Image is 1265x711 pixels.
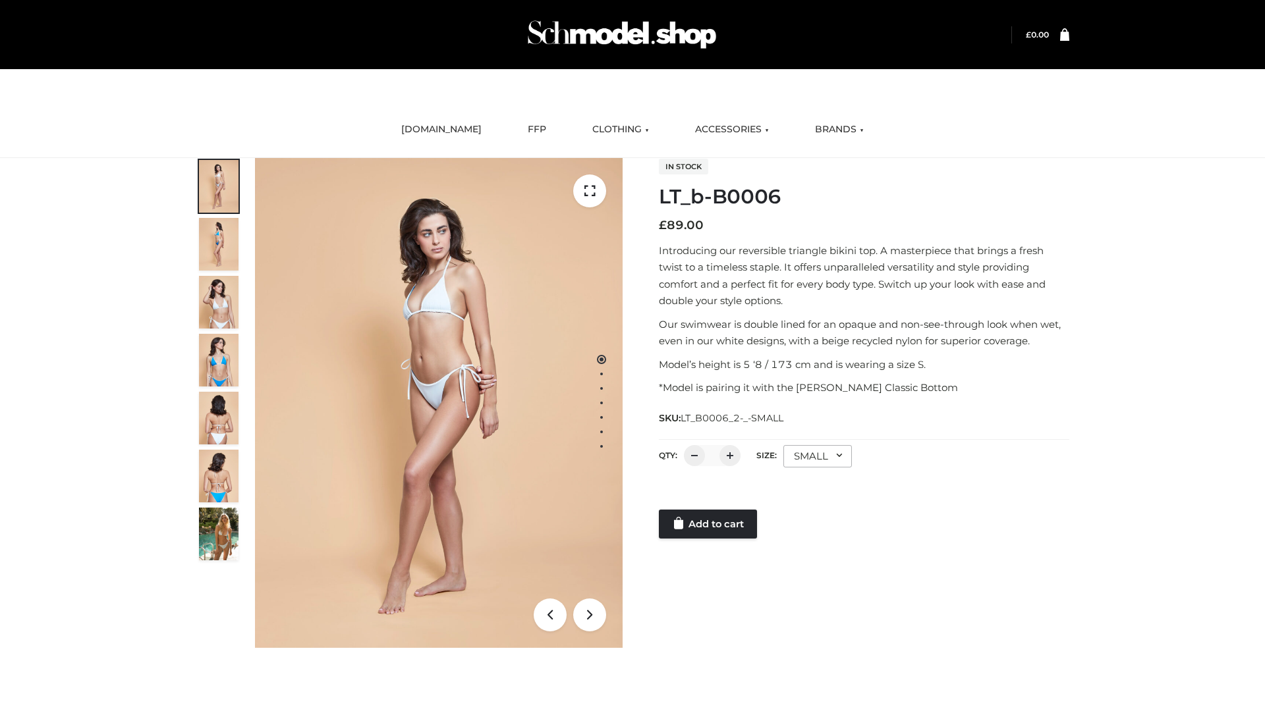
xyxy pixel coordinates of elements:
[659,510,757,539] a: Add to cart
[659,316,1069,350] p: Our swimwear is double lined for an opaque and non-see-through look when wet, even in our white d...
[659,242,1069,309] p: Introducing our reversible triangle bikini top. A masterpiece that brings a fresh twist to a time...
[756,450,777,460] label: Size:
[685,115,779,144] a: ACCESSORIES
[659,450,677,460] label: QTY:
[805,115,874,144] a: BRANDS
[659,185,1069,209] h1: LT_b-B0006
[659,218,704,232] bdi: 89.00
[199,508,239,560] img: Arieltop_CloudNine_AzureSky2.jpg
[659,218,667,232] span: £
[582,115,659,144] a: CLOTHING
[199,218,239,271] img: ArielClassicBikiniTop_CloudNine_AzureSky_OW114ECO_2-scaled.jpg
[1026,30,1031,39] span: £
[681,412,783,424] span: LT_B0006_2-_-SMALL
[199,450,239,502] img: ArielClassicBikiniTop_CloudNine_AzureSky_OW114ECO_8-scaled.jpg
[659,356,1069,373] p: Model’s height is 5 ‘8 / 173 cm and is wearing a size S.
[255,158,623,648] img: ArielClassicBikiniTop_CloudNine_AzureSky_OW114ECO_1
[518,115,556,144] a: FFP
[199,160,239,213] img: ArielClassicBikiniTop_CloudNine_AzureSky_OW114ECO_1-scaled.jpg
[783,445,852,467] div: SMALL
[659,379,1069,396] p: *Model is pairing it with the [PERSON_NAME] Classic Bottom
[1026,30,1049,39] bdi: 0.00
[659,159,708,174] span: In stock
[659,410,785,426] span: SKU:
[523,9,721,61] img: Schmodel Admin 964
[391,115,492,144] a: [DOMAIN_NAME]
[1026,30,1049,39] a: £0.00
[199,276,239,329] img: ArielClassicBikiniTop_CloudNine_AzureSky_OW114ECO_3-scaled.jpg
[199,334,239,386] img: ArielClassicBikiniTop_CloudNine_AzureSky_OW114ECO_4-scaled.jpg
[199,392,239,444] img: ArielClassicBikiniTop_CloudNine_AzureSky_OW114ECO_7-scaled.jpg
